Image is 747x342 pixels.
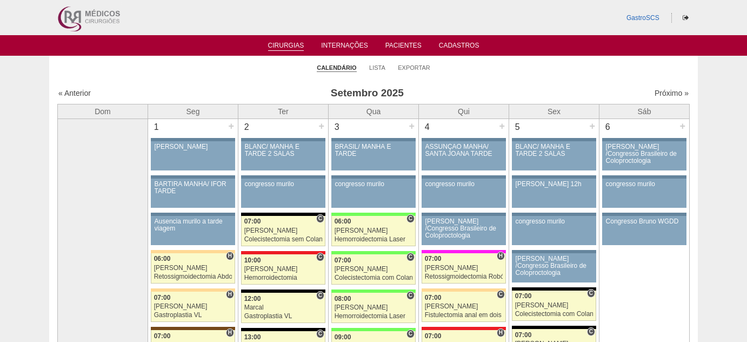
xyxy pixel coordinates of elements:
span: Consultório [587,289,595,298]
div: [PERSON_NAME] [154,303,232,310]
a: congresso murilo [422,179,506,208]
div: Key: Aviso [331,175,416,179]
div: 3 [329,119,345,135]
a: Internações [321,42,368,52]
div: Key: Brasil [331,251,416,254]
a: Exportar [398,64,430,71]
div: Key: Aviso [241,175,325,179]
a: BRASIL/ MANHÃ E TARDE [331,141,416,170]
span: Consultório [316,291,324,300]
a: ASSUNÇÃO MANHÃ/ SANTA JOANA TARDE [422,141,506,170]
span: 07:00 [154,294,171,301]
div: Key: Blanc [512,326,596,329]
div: Fistulectomia anal em dois tempos [425,312,503,319]
a: C 07:00 [PERSON_NAME] Fistulectomia anal em dois tempos [422,292,506,322]
a: congresso murilo [512,216,596,245]
span: Consultório [406,330,415,338]
a: [PERSON_NAME] [151,141,235,170]
span: 06:00 [335,218,351,225]
a: Pacientes [385,42,422,52]
div: 2 [238,119,255,135]
a: [PERSON_NAME] /Congresso Brasileiro de Coloproctologia [602,141,686,170]
span: 06:00 [154,255,171,262]
span: Hospital [226,290,234,299]
a: C 07:00 [PERSON_NAME] Colecistectomia sem Colangiografia VL [241,216,325,246]
span: Consultório [316,214,324,223]
div: Key: Aviso [602,138,686,141]
div: Congresso Bruno WGDD [606,218,683,225]
a: [PERSON_NAME] 12h [512,179,596,208]
div: Key: Aviso [512,175,596,179]
h3: Setembro 2025 [210,85,525,101]
a: BLANC/ MANHÃ E TARDE 2 SALAS [241,141,325,170]
span: Consultório [587,327,595,336]
div: Key: Blanc [512,287,596,291]
div: BLANC/ MANHÃ E TARDE 2 SALAS [245,143,322,157]
div: 4 [419,119,436,135]
div: [PERSON_NAME] /Congresso Brasileiro de Coloproctologia [516,255,593,277]
div: Key: Aviso [602,213,686,216]
span: Hospital [226,328,234,337]
span: 07:00 [425,332,442,340]
div: Marcal [244,304,323,311]
div: Key: Aviso [151,213,235,216]
div: + [407,119,416,133]
div: [PERSON_NAME] 12h [516,181,593,188]
div: Key: Aviso [422,213,506,216]
div: Key: Aviso [422,175,506,179]
div: Key: Blanc [241,290,325,293]
a: Ausencia murilo a tarde viagem [151,216,235,245]
div: Key: Assunção [241,251,325,254]
div: Key: Aviso [512,213,596,216]
div: [PERSON_NAME] [154,265,232,272]
a: H 07:00 [PERSON_NAME] Gastroplastia VL [151,292,235,322]
div: Hemorroidectomia Laser [335,313,413,320]
div: Key: Brasil [331,213,416,216]
a: C 06:00 [PERSON_NAME] Hemorroidectomia Laser [331,216,416,246]
div: Retossigmoidectomia Robótica [425,273,503,280]
a: C 12:00 Marcal Gastroplastia VL [241,293,325,323]
div: [PERSON_NAME] [335,227,413,234]
span: 07:00 [515,292,532,300]
a: C 07:00 [PERSON_NAME] Colecistectomia com Colangiografia VL [512,291,596,321]
a: H 06:00 [PERSON_NAME] Retossigmoidectomia Abdominal VL [151,253,235,284]
a: Próximo » [655,89,689,97]
span: 07:00 [515,331,532,339]
div: [PERSON_NAME] [155,143,232,150]
span: Consultório [316,253,324,261]
div: Gastroplastia VL [154,312,232,319]
div: 5 [509,119,526,135]
div: + [226,119,236,133]
div: [PERSON_NAME] [244,227,323,234]
span: 07:00 [335,256,351,264]
div: Key: Pro Matre [422,250,506,253]
div: congresso murilo [516,218,593,225]
a: [PERSON_NAME] /Congresso Brasileiro de Coloproctologia [512,253,596,282]
div: Key: Aviso [602,175,686,179]
span: 13:00 [244,333,261,341]
a: BARTIRA MANHÃ/ IFOR TARDE [151,179,235,208]
div: Colecistectomia com Colangiografia VL [335,274,413,281]
a: H 07:00 [PERSON_NAME] Retossigmoidectomia Robótica [422,253,506,284]
div: Key: Blanc [241,328,325,331]
div: ASSUNÇÃO MANHÃ/ SANTA JOANA TARDE [425,143,503,157]
div: [PERSON_NAME] [425,265,503,272]
a: Congresso Bruno WGDD [602,216,686,245]
th: Dom [58,104,148,119]
th: Qua [329,104,419,119]
a: congresso murilo [331,179,416,208]
div: + [678,119,687,133]
div: Key: Aviso [151,138,235,141]
div: Key: Aviso [241,138,325,141]
span: 12:00 [244,295,261,302]
div: Key: Aviso [422,138,506,141]
span: 10:00 [244,256,261,264]
div: Key: Brasil [331,328,416,331]
a: « Anterior [58,89,91,97]
div: Colecistectomia com Colangiografia VL [515,311,593,318]
div: Key: Brasil [331,290,416,293]
div: Hemorroidectomia [244,274,323,281]
div: Colecistectomia sem Colangiografia VL [244,236,323,243]
span: Consultório [406,214,415,223]
a: [PERSON_NAME] /Congresso Brasileiro de Coloproctologia [422,216,506,245]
